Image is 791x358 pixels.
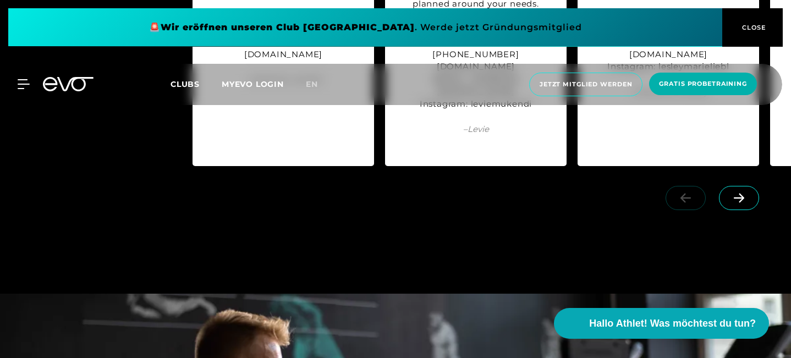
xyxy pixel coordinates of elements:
a: Gratis Probetraining [646,73,760,96]
span: Clubs [171,79,200,89]
a: Jetzt Mitglied werden [526,73,646,96]
span: Jetzt Mitglied werden [540,80,632,89]
a: en [306,78,331,91]
span: – Levie [399,123,553,136]
a: Clubs [171,79,222,89]
button: Hallo Athlet! Was möchtest du tun? [554,308,769,339]
span: Hallo Athlet! Was möchtest du tun? [589,316,756,331]
span: Gratis Probetraining [659,79,747,89]
button: CLOSE [722,8,783,47]
a: MYEVO LOGIN [222,79,284,89]
span: CLOSE [739,23,766,32]
span: en [306,79,318,89]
